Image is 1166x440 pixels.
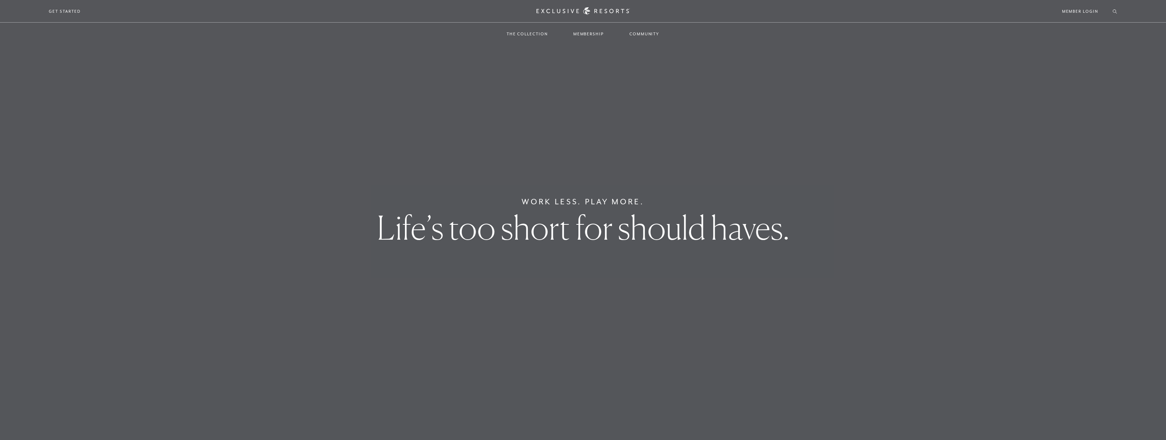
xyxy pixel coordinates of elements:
a: The Collection [499,23,555,44]
a: Membership [566,23,611,44]
h6: Work Less. Play More. [522,196,644,208]
a: Get Started [49,8,81,15]
h1: Life’s too short for should haves. [377,211,789,244]
a: Member Login [1062,8,1098,15]
a: Community [622,23,667,44]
